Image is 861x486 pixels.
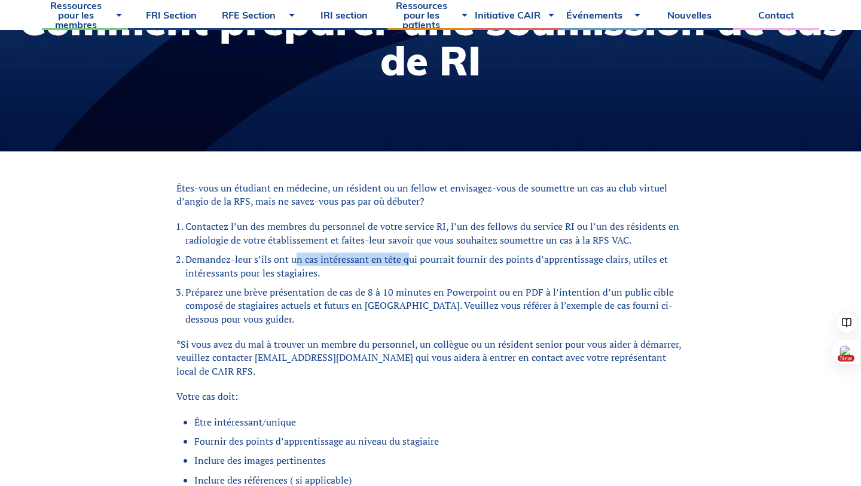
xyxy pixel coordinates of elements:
p: *Si vous avez du mal à trouver un membre du personnel, un collègue ou un résident senior pour vou... [176,338,685,378]
li: Être intéressant/unique [194,415,685,429]
p: Êtes-vous un étudiant en médecine, un résident ou un fellow et envisagez-vous de soumettre un cas... [176,181,685,208]
li: Fournir des points d’apprentissage au niveau du stagiaire [194,435,685,448]
li: Inclure des images pertinentes [194,454,685,467]
li: Contactez l’un des membres du personnel de votre service RI, l’un des fellows du service RI ou l’... [185,220,685,247]
li: Demandez-leur s’ils ont un cas intéressant en tête qui pourrait fournir des points d’apprentissag... [185,253,685,280]
li: Préparez une brève présentation de cas de 8 à 10 minutes en Powerpoint ou en PDF à l’intention d’... [185,285,685,326]
h1: Comment préparer une soumission de cas de RI [12,1,849,81]
p: Votre cas doit: [176,390,685,403]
